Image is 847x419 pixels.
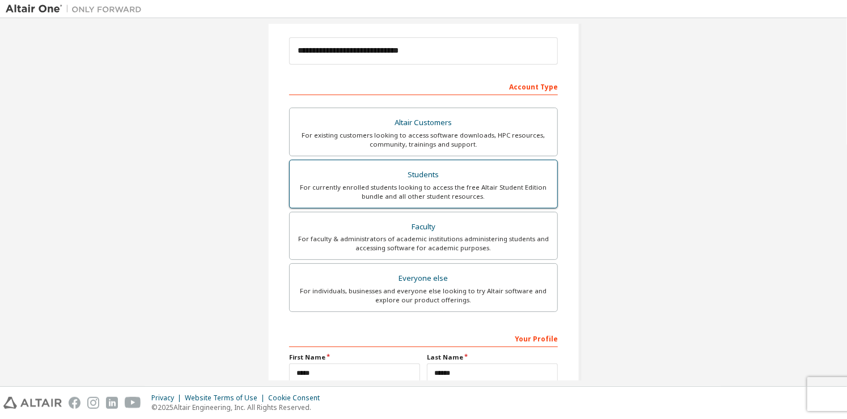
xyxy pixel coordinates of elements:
img: youtube.svg [125,397,141,409]
div: Your Profile [289,329,558,347]
img: Altair One [6,3,147,15]
div: Website Terms of Use [185,394,268,403]
div: For faculty & administrators of academic institutions administering students and accessing softwa... [297,234,550,253]
label: First Name [289,353,420,362]
div: Account Type [289,77,558,95]
div: For individuals, businesses and everyone else looking to try Altair software and explore our prod... [297,287,550,305]
p: © 2025 Altair Engineering, Inc. All Rights Reserved. [151,403,327,412]
img: instagram.svg [87,397,99,409]
div: For currently enrolled students looking to access the free Altair Student Edition bundle and all ... [297,183,550,201]
div: Privacy [151,394,185,403]
div: Cookie Consent [268,394,327,403]
label: Last Name [427,353,558,362]
div: For existing customers looking to access software downloads, HPC resources, community, trainings ... [297,131,550,149]
div: Everyone else [297,271,550,287]
img: facebook.svg [69,397,81,409]
div: Faculty [297,219,550,235]
img: altair_logo.svg [3,397,62,409]
img: linkedin.svg [106,397,118,409]
div: Students [297,167,550,183]
div: Altair Customers [297,115,550,131]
